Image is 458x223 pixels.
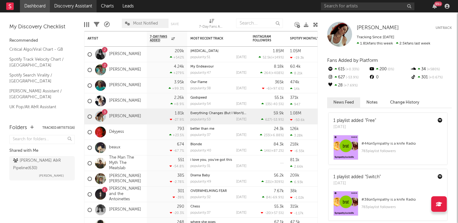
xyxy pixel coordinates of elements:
[290,211,303,215] div: -1.17k
[265,103,271,106] span: 135
[333,118,376,124] div: 1 playlist added
[369,73,410,81] div: 0
[174,80,184,84] div: 3.95k
[178,158,184,162] div: 551
[170,118,184,122] div: -27.9 %
[290,49,301,53] div: 1.05M
[290,149,304,153] div: -6.55k
[272,103,283,106] span: -40.5 %
[253,35,274,42] div: Instagram Followers
[290,165,303,169] div: 2.66k
[190,189,227,193] a: OVERWHELMING FEAR
[84,16,89,34] div: Edit Columns
[236,87,246,90] div: [DATE]
[369,65,410,73] div: 200
[190,65,214,68] a: My Endeavour
[170,71,184,75] div: +279 %
[327,81,369,90] div: 28
[290,102,300,106] div: 947
[361,196,442,203] div: # 38 on Sympathy is a knife Radio
[262,195,284,199] div: ( )
[329,135,447,165] a: #44onSympathy is a knife Radio783playlist followers
[271,87,283,91] span: +97.6 %
[357,25,399,30] span: [PERSON_NAME]
[190,71,211,75] div: popularity: 47
[170,211,184,215] div: -20.3 %
[275,80,284,84] div: 365k
[271,72,283,75] span: +408 %
[150,35,170,42] span: 7-Day Fans Added
[190,158,246,162] div: i love you, you've got this
[432,4,437,9] button: 99+
[171,22,179,26] button: Save
[109,129,124,135] a: Déyyess
[190,127,214,131] a: better than me
[274,96,284,100] div: 55.1k
[271,211,283,215] span: +57.5 %
[190,81,246,84] div: Our Flame
[109,83,141,88] a: [PERSON_NAME]
[428,76,443,79] span: +0.67 %
[94,16,99,34] div: Filters
[290,180,303,184] div: 6.93k
[290,189,297,193] div: 38k
[170,55,184,59] div: +542 %
[9,37,75,44] div: Recommended
[190,37,237,40] div: Most Recent Track
[290,174,299,178] div: 209k
[170,180,184,184] div: -2.78 %
[290,37,337,40] div: Spotify Monthly Listeners
[190,143,246,146] div: Blonde
[266,87,270,91] span: -6
[410,73,452,81] div: 301
[39,172,64,179] span: [PERSON_NAME]
[13,157,69,172] div: [PERSON_NAME] A&R Pipeline ( 630 )
[327,58,378,63] span: Fans Added by Platform
[260,149,284,153] div: ( )
[272,56,283,59] span: +149 %
[109,98,141,104] a: [PERSON_NAME]
[9,23,75,31] div: My Discovery Checklist
[360,97,384,108] button: Notes
[333,180,381,187] div: [DATE]
[327,97,360,108] button: News Feed
[199,16,224,34] div: 7-Day Fans Added (7-Day Fans Added)
[42,126,75,129] button: Tracked Artists(16)
[262,86,284,91] div: ( )
[190,56,210,59] div: popularity: 51
[263,56,271,59] span: 52.5k
[190,49,246,53] div: Muse
[190,96,207,100] a: Godspeed
[290,142,299,146] div: 218k
[9,46,69,53] a: Critical Algo/Viral Chart - GB
[290,111,301,115] div: 1.08M
[190,180,211,184] div: popularity: 49
[109,52,141,57] a: [PERSON_NAME]
[109,155,144,171] a: The Man The Myth The Meatslab
[290,56,304,60] div: -19.3k
[436,25,452,31] button: Untrack
[274,174,284,178] div: 56.2k
[290,127,299,131] div: 126k
[9,88,69,100] a: [PERSON_NAME] Assistant / [GEOGRAPHIC_DATA]
[109,186,144,202] a: [PERSON_NAME] and the Antoinettes
[109,207,141,212] a: [PERSON_NAME]
[109,67,141,72] a: [PERSON_NAME]
[345,76,359,79] span: -53.9 %
[173,195,184,199] div: -39 %
[236,133,246,137] div: [DATE]
[190,102,211,106] div: popularity: 54
[265,211,270,215] span: -20
[357,42,393,45] span: 1.81k fans this week
[273,49,284,53] div: 1.85M
[190,65,246,68] div: My Endeavour
[199,23,224,31] div: 7-Day Fans Added (7-Day Fans Added)
[345,68,359,71] span: +0.33 %
[174,65,184,69] div: 4.24k
[270,134,283,137] span: +6.88 %
[387,68,394,71] span: 0 %
[190,211,211,215] div: popularity: 37
[169,164,184,168] div: -54.8 %
[434,2,442,6] div: 99 +
[109,145,120,150] a: beaux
